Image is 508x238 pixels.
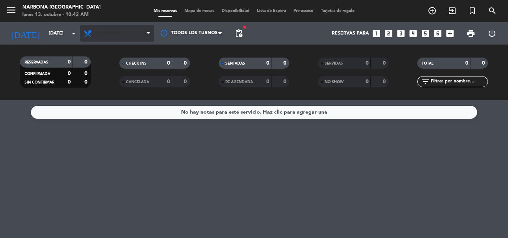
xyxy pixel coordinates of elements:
[445,29,455,38] i: add_box
[332,31,369,36] span: Reservas para
[6,4,17,18] button: menu
[6,25,45,42] i: [DATE]
[428,6,437,15] i: add_circle_outline
[366,79,369,84] strong: 0
[283,61,288,66] strong: 0
[325,80,344,84] span: NO SHOW
[6,4,17,16] i: menu
[481,22,502,45] div: LOG OUT
[184,79,188,84] strong: 0
[181,9,218,13] span: Mapa de mesas
[242,25,247,29] span: fiber_manual_record
[396,29,406,38] i: looks_3
[421,77,430,86] i: filter_list
[317,9,359,13] span: Tarjetas de regalo
[25,61,48,64] span: RESERVADAS
[290,9,317,13] span: Pre-acceso
[448,6,457,15] i: exit_to_app
[468,6,477,15] i: turned_in_not
[167,61,170,66] strong: 0
[126,80,149,84] span: CANCELADA
[482,61,486,66] strong: 0
[68,59,71,65] strong: 0
[422,62,433,65] span: TOTAL
[184,61,188,66] strong: 0
[383,61,387,66] strong: 0
[25,72,50,76] span: CONFIRMADA
[433,29,443,38] i: looks_6
[383,79,387,84] strong: 0
[366,61,369,66] strong: 0
[25,81,54,84] span: SIN CONFIRMAR
[84,79,89,85] strong: 0
[22,4,101,11] div: Narbona [GEOGRAPHIC_DATA]
[68,79,71,85] strong: 0
[325,62,343,65] span: SERVIDAS
[266,79,269,84] strong: 0
[465,61,468,66] strong: 0
[253,9,290,13] span: Lista de Espera
[234,29,243,38] span: pending_actions
[225,80,253,84] span: RE AGENDADA
[466,29,475,38] span: print
[283,79,288,84] strong: 0
[488,29,496,38] i: power_settings_new
[430,78,488,86] input: Filtrar por nombre...
[126,62,147,65] span: CHECK INS
[408,29,418,38] i: looks_4
[384,29,393,38] i: looks_two
[225,62,245,65] span: SENTADAS
[488,6,497,15] i: search
[96,31,122,36] span: Almuerzo
[181,108,327,117] div: No hay notas para este servicio. Haz clic para agregar una
[84,71,89,76] strong: 0
[372,29,381,38] i: looks_one
[421,29,430,38] i: looks_5
[69,29,78,38] i: arrow_drop_down
[22,11,101,19] div: lunes 13. octubre - 10:42 AM
[266,61,269,66] strong: 0
[167,79,170,84] strong: 0
[84,59,89,65] strong: 0
[218,9,253,13] span: Disponibilidad
[150,9,181,13] span: Mis reservas
[68,71,71,76] strong: 0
